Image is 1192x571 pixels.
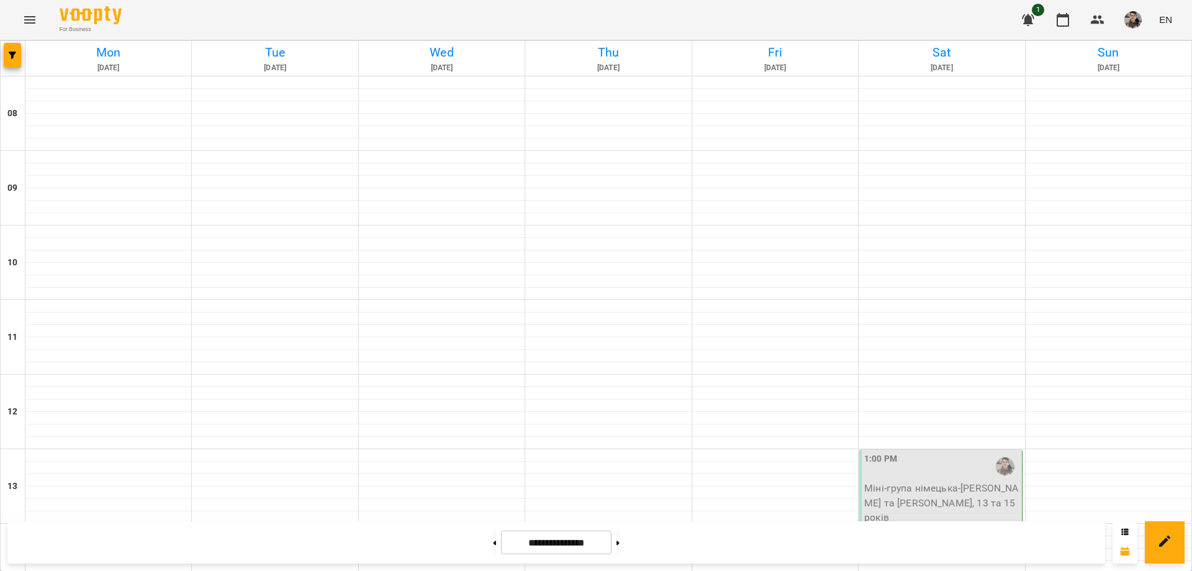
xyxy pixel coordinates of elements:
[864,452,897,466] label: 1:00 PM
[361,43,523,62] h6: Wed
[7,256,17,270] h6: 10
[7,405,17,419] h6: 12
[694,43,856,62] h6: Fri
[527,43,689,62] h6: Thu
[7,107,17,121] h6: 08
[7,181,17,195] h6: 09
[1159,13,1172,26] span: EN
[60,6,122,24] img: Voopty Logo
[194,43,356,62] h6: Tue
[1124,11,1142,29] img: fc1e08aabc335e9c0945016fe01e34a0.jpg
[1154,8,1177,31] button: EN
[60,25,122,34] span: For Business
[1032,4,1044,16] span: 1
[7,331,17,344] h6: 11
[860,43,1023,62] h6: Sat
[27,62,189,74] h6: [DATE]
[694,62,856,74] h6: [DATE]
[527,62,689,74] h6: [DATE]
[15,5,45,35] button: Menu
[7,480,17,493] h6: 13
[27,43,189,62] h6: Mon
[361,62,523,74] h6: [DATE]
[996,457,1014,476] img: Задневулиця Кирило Владиславович
[860,62,1023,74] h6: [DATE]
[194,62,356,74] h6: [DATE]
[864,481,1019,525] p: Міні-група німецька - [PERSON_NAME] та [PERSON_NAME], 13 та 15 років
[1027,62,1190,74] h6: [DATE]
[1027,43,1190,62] h6: Sun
